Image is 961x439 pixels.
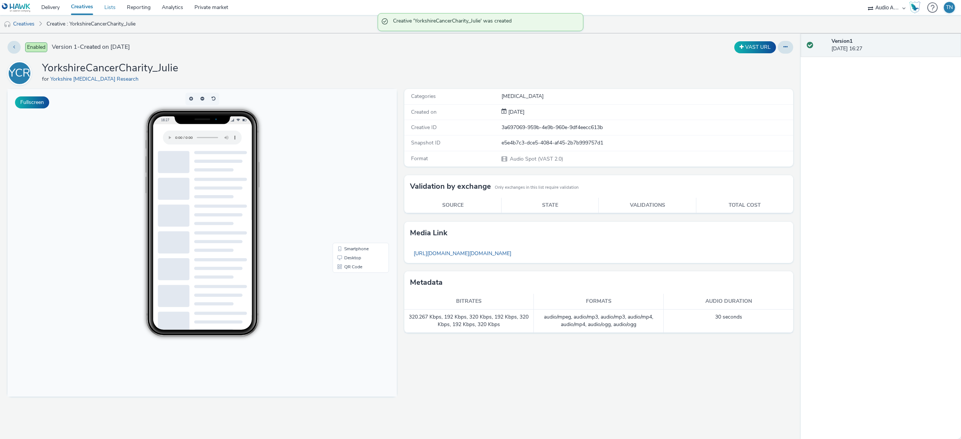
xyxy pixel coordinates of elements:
span: Version 1 - Created on [DATE] [52,43,130,51]
span: Snapshot ID [411,139,440,146]
th: Bitrates [404,294,534,309]
th: Audio duration [664,294,794,309]
button: Fullscreen [15,96,49,108]
li: Smartphone [327,155,380,164]
div: 3a697069-959b-4e9b-960e-9df4eecc613b [502,124,793,131]
img: audio [4,21,11,28]
li: QR Code [327,173,380,182]
th: Validations [599,198,696,213]
h3: Media link [410,227,447,239]
a: Hawk Academy [909,2,923,14]
a: YCR [8,69,35,77]
img: undefined Logo [2,3,31,12]
th: Total cost [696,198,793,213]
div: [DATE] 16:27 [831,38,955,53]
div: YCR [9,63,30,84]
a: Yorkshire [MEDICAL_DATA] Research [50,75,142,83]
h3: Validation by exchange [410,181,491,192]
h1: YorkshireCancerCharity_Julie [42,61,178,75]
span: Format [411,155,428,162]
h3: Metadata [410,277,443,288]
a: Creative : YorkshireCancerCharity_Julie [43,15,139,33]
th: Source [404,198,502,213]
td: audio/mpeg, audio/mp3, audio/mp3, audio/mp4, audio/mp4, audio/ogg, audio/ogg [534,310,664,333]
span: Smartphone [337,158,361,162]
th: Formats [534,294,664,309]
span: Categories [411,93,436,100]
span: Enabled [25,42,47,52]
span: for [42,75,50,83]
span: Created on [411,108,437,116]
td: 320.267 Kbps, 192 Kbps, 320 Kbps, 192 Kbps, 320 Kbps, 192 Kbps, 320 Kbps [404,310,534,333]
button: VAST URL [734,41,776,53]
span: Desktop [337,167,354,171]
span: 16:27 [153,29,161,33]
a: [URL][DOMAIN_NAME][DOMAIN_NAME] [410,246,515,261]
li: Desktop [327,164,380,173]
strong: Version 1 [831,38,853,45]
img: Hawk Academy [909,2,920,14]
span: Audio Spot (VAST 2.0) [509,155,563,162]
span: QR Code [337,176,355,180]
th: State [502,198,599,213]
small: Only exchanges in this list require validation [495,185,578,191]
div: e5e4b7c3-dce5-4084-af45-2b7b999757d1 [502,139,793,147]
td: 30 seconds [664,310,794,333]
div: Duplicate the creative as a VAST URL [732,41,778,53]
span: [DATE] [507,108,524,116]
div: [MEDICAL_DATA] [502,93,793,100]
div: Creation 01 October 2025, 16:27 [507,108,524,116]
span: Creative ID [411,124,437,131]
div: TN [946,2,953,13]
span: Creative 'YorkshireCancerCharity_Julie' was created [393,17,575,27]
